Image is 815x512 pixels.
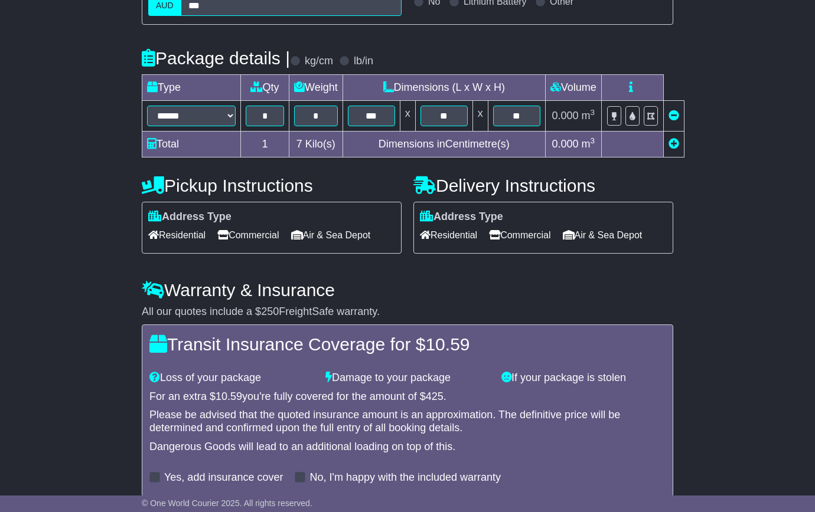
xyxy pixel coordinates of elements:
span: Residential [420,226,477,244]
td: Dimensions (L x W x H) [343,74,545,100]
td: Total [142,131,241,157]
td: Volume [545,74,601,100]
label: No, I'm happy with the included warranty [309,471,501,484]
label: kg/cm [305,55,333,68]
td: 1 [241,131,289,157]
h4: Warranty & Insurance [142,280,673,300]
label: Yes, add insurance cover [164,471,283,484]
span: m [582,110,595,122]
span: 7 [296,138,302,150]
span: m [582,138,595,150]
span: 0.000 [552,138,578,150]
span: 10.59 [425,334,470,354]
sup: 3 [591,108,595,117]
h4: Transit Insurance Coverage for $ [149,334,666,354]
td: Qty [241,74,289,100]
span: 10.59 [216,390,242,402]
div: Loss of your package [144,372,320,385]
div: Please be advised that the quoted insurance amount is an approximation. The definitive price will... [149,409,666,434]
td: Type [142,74,241,100]
label: lb/in [354,55,373,68]
span: 250 [261,306,279,317]
td: x [472,100,488,131]
h4: Delivery Instructions [413,176,673,195]
sup: 3 [591,136,595,145]
span: Air & Sea Depot [291,226,371,244]
span: Commercial [489,226,550,244]
span: 425 [426,390,444,402]
label: Address Type [148,211,232,224]
span: Residential [148,226,206,244]
div: Dangerous Goods will lead to an additional loading on top of this. [149,441,666,454]
a: Remove this item [669,110,679,122]
label: Address Type [420,211,503,224]
div: Damage to your package [320,372,495,385]
td: Kilo(s) [289,131,343,157]
div: For an extra $ you're fully covered for the amount of $ . [149,390,666,403]
a: Add new item [669,138,679,150]
span: © One World Courier 2025. All rights reserved. [142,498,312,508]
div: If your package is stolen [495,372,671,385]
h4: Pickup Instructions [142,176,402,195]
td: Dimensions in Centimetre(s) [343,131,545,157]
div: All our quotes include a $ FreightSafe warranty. [142,306,673,319]
span: Air & Sea Depot [563,226,643,244]
td: x [400,100,415,131]
span: Commercial [217,226,279,244]
span: 0.000 [552,110,578,122]
td: Weight [289,74,343,100]
h4: Package details | [142,48,290,68]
